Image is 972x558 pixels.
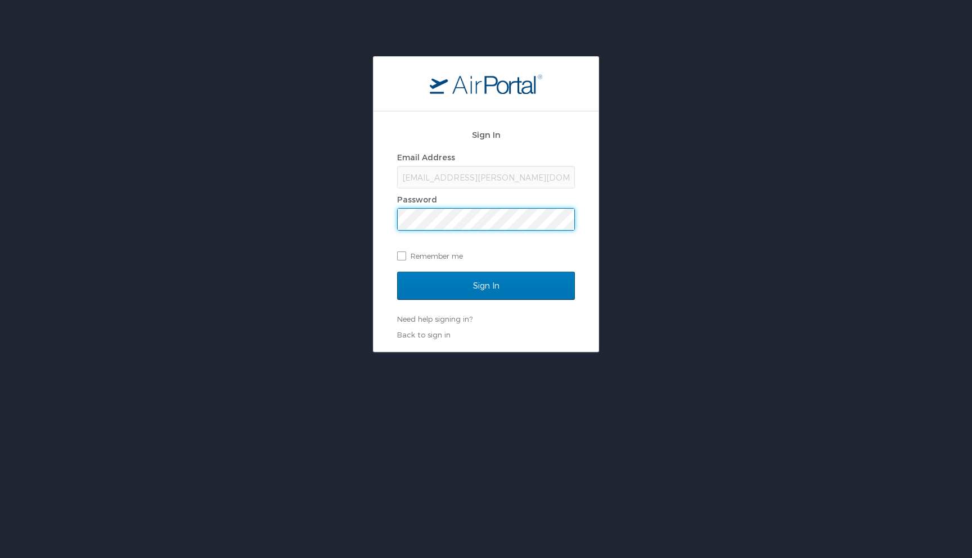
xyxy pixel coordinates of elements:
[397,330,451,339] a: Back to sign in
[397,195,437,204] label: Password
[397,272,575,300] input: Sign In
[397,152,455,162] label: Email Address
[397,247,575,264] label: Remember me
[430,74,542,94] img: logo
[397,314,472,323] a: Need help signing in?
[397,128,575,141] h2: Sign In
